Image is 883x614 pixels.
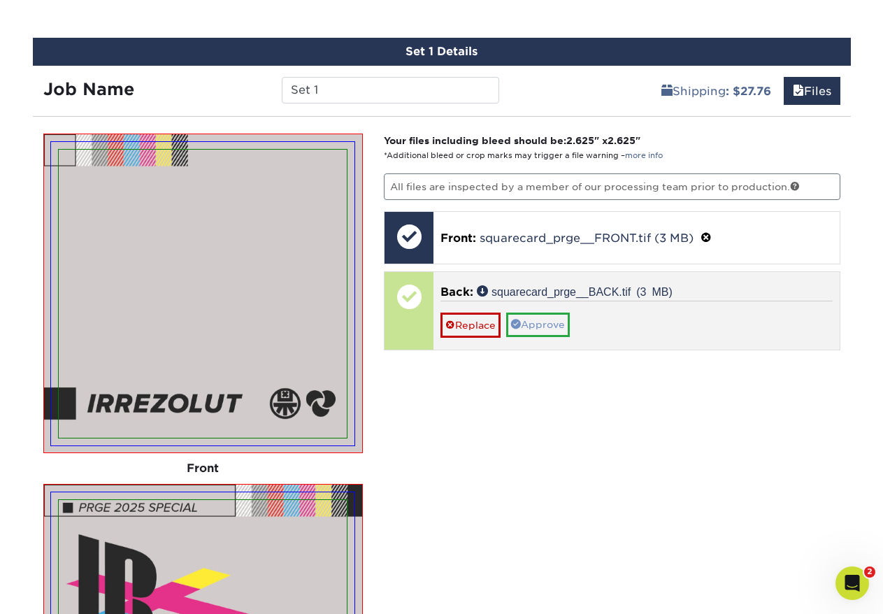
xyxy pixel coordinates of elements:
[726,85,771,98] b: : $27.76
[477,285,673,297] a: squarecard_prge__BACK.tif (3 MB)
[608,135,636,146] span: 2.625
[43,453,364,484] div: Front
[440,285,473,299] span: Back:
[43,79,134,99] strong: Job Name
[506,313,570,336] a: Approve
[784,77,840,105] a: Files
[566,135,594,146] span: 2.625
[384,173,840,200] p: All files are inspected by a member of our processing team prior to production.
[864,566,875,578] span: 2
[835,566,869,600] iframe: Intercom live chat
[625,151,663,160] a: more info
[440,313,501,337] a: Replace
[652,77,780,105] a: Shipping: $27.76
[793,85,804,98] span: files
[384,151,663,160] small: *Additional bleed or crop marks may trigger a file warning –
[480,231,694,245] a: squarecard_prge__FRONT.tif (3 MB)
[384,135,640,146] strong: Your files including bleed should be: " x "
[33,38,851,66] div: Set 1 Details
[440,231,476,245] span: Front:
[661,85,673,98] span: shipping
[282,77,499,103] input: Enter a job name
